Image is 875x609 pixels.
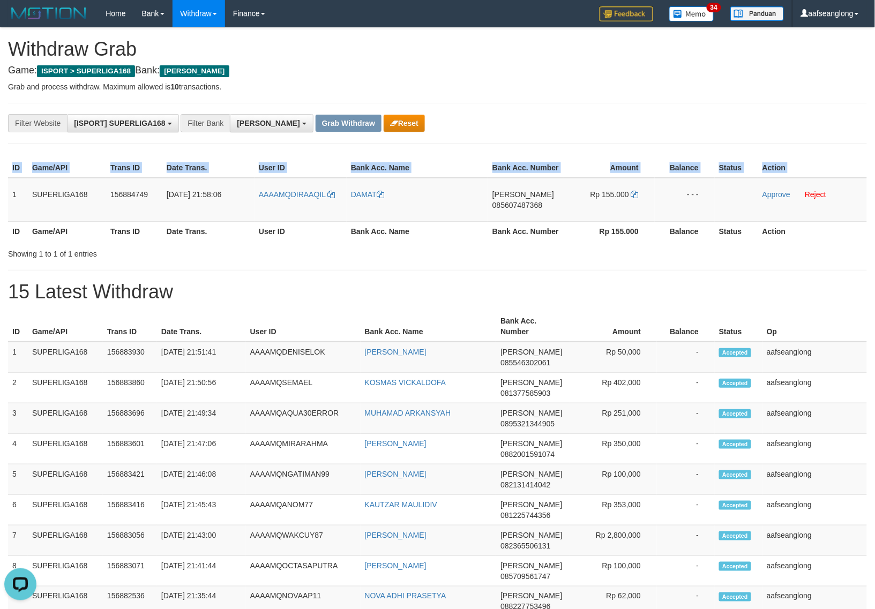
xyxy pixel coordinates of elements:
td: 1 [8,342,28,373]
td: 1 [8,178,28,222]
span: Accepted [719,531,751,540]
td: aafseanglong [762,464,867,495]
th: User ID [255,158,347,178]
th: Bank Acc. Name [347,221,488,241]
span: [PERSON_NAME] [500,500,562,509]
span: Copy 082365506131 to clipboard [500,542,550,550]
td: [DATE] 21:41:44 [157,556,246,587]
th: Amount [564,158,655,178]
th: Balance [655,221,715,241]
td: aafseanglong [762,434,867,464]
th: User ID [255,221,347,241]
span: [PERSON_NAME] [500,439,562,448]
td: - [657,464,715,495]
span: Copy 081225744356 to clipboard [500,511,550,520]
td: - [657,342,715,373]
span: [ISPORT] SUPERLIGA168 [74,119,165,127]
th: Status [715,311,762,342]
th: Game/API [28,221,106,241]
h1: 15 Latest Withdraw [8,281,867,303]
td: SUPERLIGA168 [28,178,106,222]
td: Rp 100,000 [570,556,657,587]
td: AAAAMQAQUA30ERROR [246,403,361,434]
td: aafseanglong [762,373,867,403]
td: [DATE] 21:46:08 [157,464,246,495]
th: Game/API [28,311,103,342]
a: KOSMAS VICKALDOFA [365,378,446,387]
h1: Withdraw Grab [8,39,867,60]
span: [PERSON_NAME] [160,65,229,77]
th: Status [715,158,758,178]
td: Rp 350,000 [570,434,657,464]
td: 4 [8,434,28,464]
span: Rp 155.000 [590,190,629,199]
th: Bank Acc. Name [361,311,497,342]
td: [DATE] 21:47:06 [157,434,246,464]
th: Balance [657,311,715,342]
td: 2 [8,373,28,403]
a: [PERSON_NAME] [365,531,427,539]
td: 156883696 [103,403,157,434]
td: [DATE] 21:49:34 [157,403,246,434]
td: AAAAMQOCTASAPUTRA [246,556,361,587]
th: Trans ID [106,221,162,241]
div: Filter Bank [181,114,230,132]
div: Filter Website [8,114,67,132]
span: [PERSON_NAME] [500,378,562,387]
span: [PERSON_NAME] [500,409,562,417]
td: 156883930 [103,342,157,373]
td: - [657,495,715,525]
span: Accepted [719,440,751,449]
th: Amount [570,311,657,342]
td: AAAAMQDENISELOK [246,342,361,373]
th: Game/API [28,158,106,178]
span: Accepted [719,379,751,388]
td: - [657,434,715,464]
span: [PERSON_NAME] [492,190,554,199]
span: Copy 0895321344905 to clipboard [500,419,555,428]
span: Accepted [719,562,751,571]
th: Date Trans. [157,311,246,342]
span: ISPORT > SUPERLIGA168 [37,65,135,77]
td: SUPERLIGA168 [28,495,103,525]
a: NOVA ADHI PRASETYA [365,592,446,600]
td: AAAAMQWAKCUY87 [246,525,361,556]
td: SUPERLIGA168 [28,342,103,373]
h4: Game: Bank: [8,65,867,76]
th: User ID [246,311,361,342]
span: [PERSON_NAME] [500,531,562,539]
td: 156883860 [103,373,157,403]
p: Grab and process withdraw. Maximum allowed is transactions. [8,81,867,92]
td: 156883416 [103,495,157,525]
td: aafseanglong [762,495,867,525]
a: [PERSON_NAME] [365,348,427,356]
td: [DATE] 21:43:00 [157,525,246,556]
img: MOTION_logo.png [8,5,89,21]
span: AAAAMQDIRAAQIL [259,190,326,199]
td: 156883601 [103,434,157,464]
td: aafseanglong [762,342,867,373]
a: [PERSON_NAME] [365,439,427,448]
span: 34 [707,3,721,12]
td: Rp 2,800,000 [570,525,657,556]
td: Rp 100,000 [570,464,657,495]
button: [ISPORT] SUPERLIGA168 [67,114,178,132]
td: - [657,525,715,556]
td: 3 [8,403,28,434]
span: Copy 081377585903 to clipboard [500,389,550,397]
button: Reset [384,115,425,132]
td: Rp 353,000 [570,495,657,525]
th: Action [758,221,867,241]
a: DAMAT [351,190,384,199]
td: 156883071 [103,556,157,587]
span: Copy 085709561747 to clipboard [500,572,550,581]
th: Trans ID [106,158,162,178]
th: Op [762,311,867,342]
th: Date Trans. [162,221,255,241]
button: Grab Withdraw [316,115,382,132]
span: [PERSON_NAME] [237,119,300,127]
button: Open LiveChat chat widget [4,4,36,36]
a: AAAAMQDIRAAQIL [259,190,335,199]
span: Accepted [719,501,751,510]
td: - [657,373,715,403]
